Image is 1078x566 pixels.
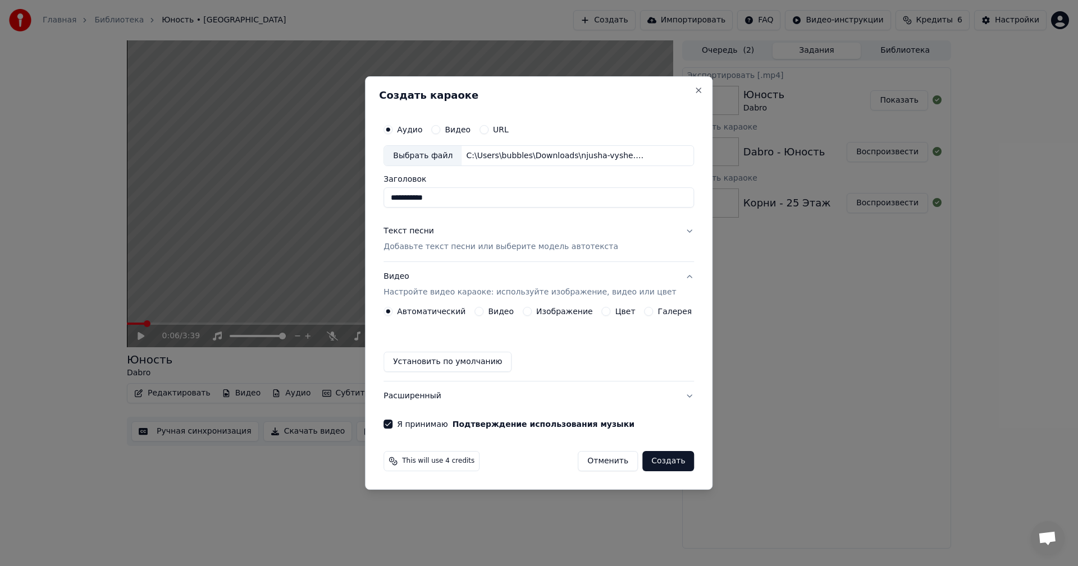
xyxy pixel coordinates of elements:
[383,263,694,307] button: ВидеоНастройте видео караоке: используйте изображение, видео или цвет
[383,352,511,372] button: Установить по умолчанию
[615,307,636,315] label: Цвет
[383,226,434,237] div: Текст песни
[453,420,634,428] button: Я принимаю
[383,307,694,381] div: ВидеоНастройте видео караоке: используйте изображение, видео или цвет
[445,126,471,134] label: Видео
[383,176,694,183] label: Заголовок
[383,217,694,262] button: Текст песниДобавьте текст песни или выберите модель автотекста
[642,451,694,471] button: Создать
[383,381,694,411] button: Расширенный
[383,272,676,298] div: Видео
[384,146,462,166] div: Выбрать файл
[397,126,422,134] label: Аудио
[383,287,676,298] p: Настройте видео караоке: используйте изображение, видео или цвет
[462,150,652,162] div: C:\Users\bubbles\Downloads\njusha-vyshe.mp3
[397,420,634,428] label: Я принимаю
[488,307,514,315] label: Видео
[493,126,509,134] label: URL
[397,307,465,315] label: Автоматический
[383,242,618,253] p: Добавьте текст песни или выберите модель автотекста
[402,457,474,466] span: This will use 4 credits
[536,307,593,315] label: Изображение
[578,451,638,471] button: Отменить
[658,307,692,315] label: Галерея
[379,90,698,100] h2: Создать караоке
